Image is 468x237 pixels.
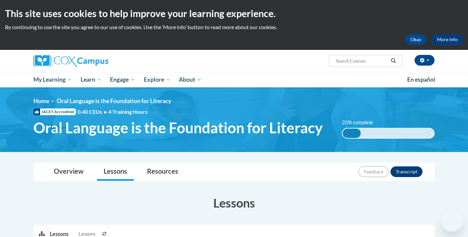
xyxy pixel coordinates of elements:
[405,34,427,45] button: Okay
[110,76,135,84] span: Engage
[47,163,90,181] a: Overview
[415,55,435,66] button: Account Settings
[33,119,323,137] span: Oral Language is the Foundation for Literacy
[106,72,139,87] a: Engage
[108,108,147,115] span: 4 Training Hours
[358,166,389,177] button: Feedback
[5,23,463,31] p: By continuing to use the site you agree to our use of cookies. Use the ‘More info’ button to read...
[432,34,463,45] a: More Info
[175,72,206,87] a: About
[390,166,423,177] button: Transcript
[33,55,160,67] a: Cox Campus
[441,210,463,232] iframe: Button to launch messaging window
[403,73,440,87] a: En español
[97,163,134,181] a: Lessons
[104,108,107,115] span: •
[139,72,175,87] a: Explore
[5,7,463,20] h2: This site uses cookies to help improve your learning experience.
[29,72,76,87] a: My Learning
[33,194,435,211] h3: Lessons
[33,97,49,104] a: Home
[179,76,202,84] span: About
[76,72,106,87] a: Learn
[33,76,72,84] span: My Learning
[144,76,170,84] span: Explore
[78,108,108,115] span: 0.40 CEUs
[342,119,380,126] label: 20% complete
[407,76,435,83] span: En español
[140,163,185,181] a: Resources
[388,57,398,65] button: Search
[343,129,361,138] div: 20% complete
[23,72,445,87] div: Main menu
[81,76,102,84] span: Learn
[57,97,171,104] span: Oral Language is the Foundation for Literacy
[335,57,388,65] input: Search Courses
[33,108,76,115] span: IACET Accredited
[33,55,108,67] img: Cox Campus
